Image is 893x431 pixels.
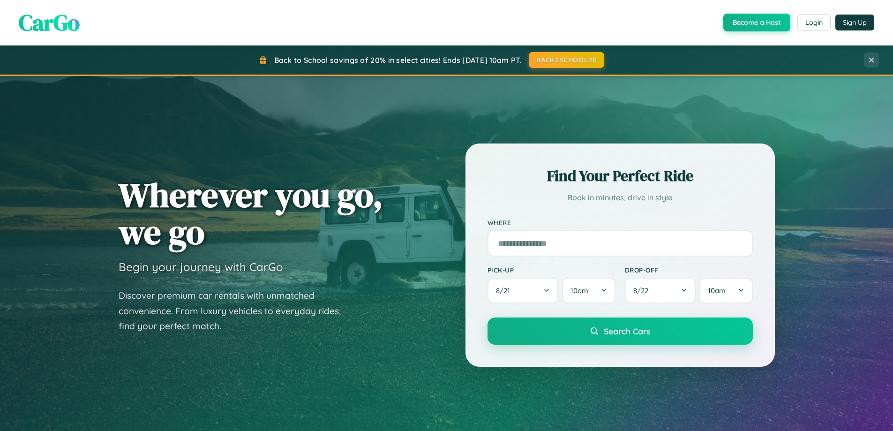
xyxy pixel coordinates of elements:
h2: Find Your Perfect Ride [488,166,753,186]
button: Sign Up [835,15,874,30]
button: 10am [562,278,615,303]
button: Become a Host [723,14,790,31]
h3: Begin your journey with CarGo [119,260,283,274]
span: CarGo [19,7,80,38]
span: Back to School savings of 20% in select cities! Ends [DATE] 10am PT. [274,55,522,65]
p: Book in minutes, drive in style [488,191,753,204]
span: 10am [570,286,588,295]
p: Discover premium car rentals with unmatched convenience. From luxury vehicles to everyday rides, ... [119,288,353,334]
span: Search Cars [604,326,650,336]
button: 8/22 [625,278,696,303]
span: 10am [708,286,726,295]
button: 10am [699,278,752,303]
button: Search Cars [488,318,753,345]
button: 8/21 [488,278,559,303]
span: 8 / 22 [633,286,653,295]
span: 8 / 21 [496,286,515,295]
label: Pick-up [488,266,615,274]
label: Where [488,219,753,227]
h1: Wherever you go, we go [119,176,383,250]
button: Login [797,14,831,31]
button: BACK2SCHOOL20 [529,52,604,68]
label: Drop-off [625,266,753,274]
